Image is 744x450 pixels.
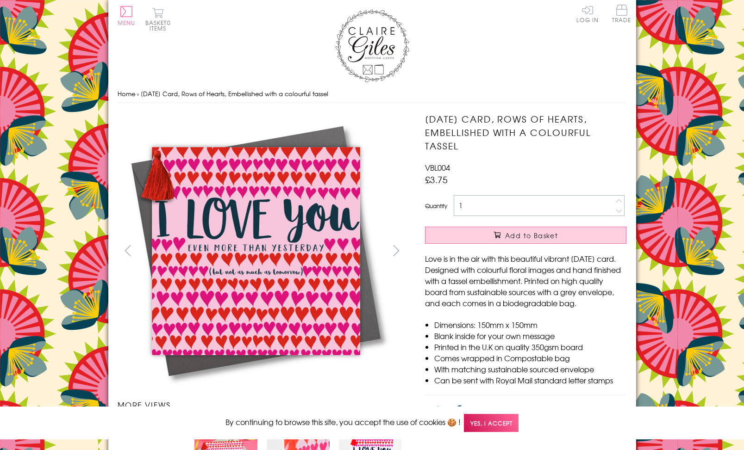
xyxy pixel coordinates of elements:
label: Quantity [425,202,447,210]
span: Add to Basket [505,231,558,240]
span: Menu [118,18,136,27]
span: £3.75 [425,173,448,186]
li: Blank inside for your own message [434,330,626,341]
button: Add to Basket [425,227,626,244]
nav: breadcrumbs [118,85,627,104]
a: Trade [612,5,631,25]
span: [DATE] Card, Rows of Hearts, Embellished with a colourful tassel [141,89,328,98]
li: Can be sent with Royal Mail standard letter stamps [434,375,626,386]
li: With matching sustainable sourced envelope [434,364,626,375]
span: Trade [612,5,631,23]
li: Dimensions: 150mm x 150mm [434,319,626,330]
h1: [DATE] Card, Rows of Hearts, Embellished with a colourful tassel [425,112,626,152]
a: Home [118,89,135,98]
li: Comes wrapped in Compostable bag [434,352,626,364]
button: next [386,240,406,261]
button: Basket0 items [145,7,171,31]
img: Claire Giles Greetings Cards [335,9,409,82]
button: prev [118,240,138,261]
span: VBL004 [425,162,450,173]
span: 0 items [150,18,171,32]
span: Yes, I accept [464,414,519,432]
a: Log In [576,5,599,23]
img: Valentine's Day Card, Rows of Hearts, Embellished with a colourful tassel [406,112,684,390]
p: Love is in the air with this beautiful vibrant [DATE] card. Designed with colourful floral images... [425,253,626,308]
span: › [137,89,139,98]
button: Menu [118,6,136,25]
img: Valentine's Day Card, Rows of Hearts, Embellished with a colourful tassel [117,112,395,390]
li: Printed in the U.K on quality 350gsm board [434,341,626,352]
h3: More views [118,399,407,410]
